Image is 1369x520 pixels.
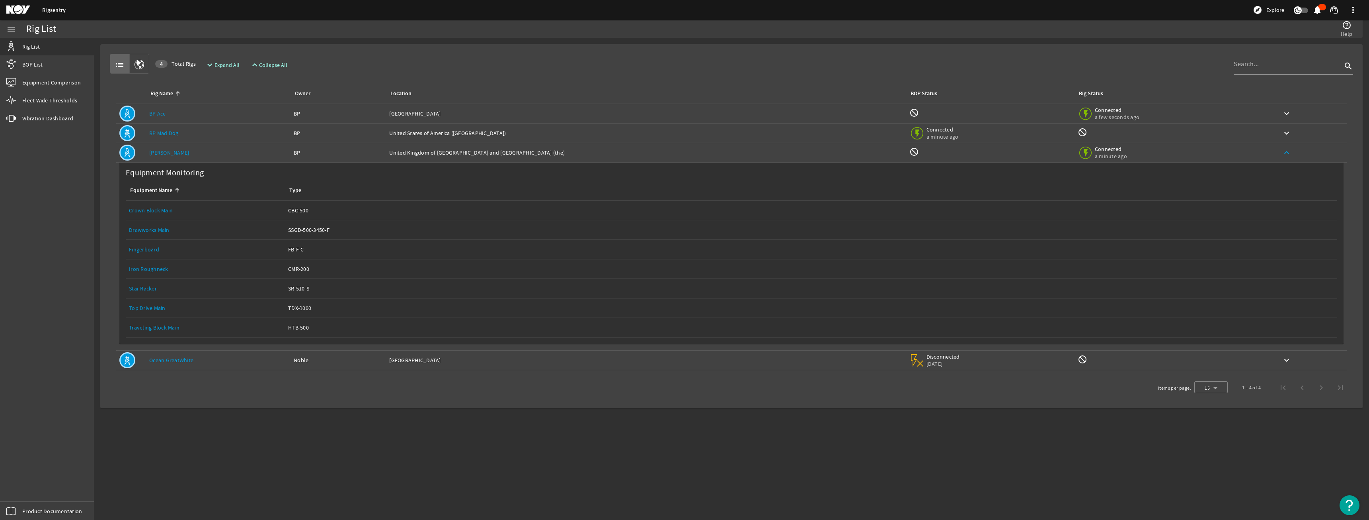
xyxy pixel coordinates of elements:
div: Items per page: [1158,384,1191,392]
div: BP [294,129,383,137]
label: Equipment Monitoring [123,166,207,180]
a: Fingerboard [129,246,159,253]
mat-icon: BOP Monitoring not available for this rig [909,147,919,157]
mat-icon: support_agent [1329,5,1339,15]
div: Owner [294,89,380,98]
div: 4 [155,60,168,68]
a: Crown Block Main [129,201,282,220]
div: Type [288,186,1331,195]
div: SR-510-S [288,285,1334,292]
i: search [1344,61,1353,71]
mat-icon: help_outline [1342,20,1351,30]
a: Iron Roughneck [129,265,168,273]
span: a minute ago [926,133,960,140]
a: FB-F-C [288,240,1334,259]
mat-icon: expand_less [250,60,256,70]
a: Ocean GreatWhite [149,357,193,364]
a: Rigsentry [42,6,66,14]
mat-icon: Rig Monitoring not available for this rig [1078,355,1087,364]
span: Help [1341,30,1352,38]
a: SSGD-500-3450-F [288,220,1334,239]
span: Product Documentation [22,507,82,515]
div: United States of America ([GEOGRAPHIC_DATA]) [389,129,903,137]
button: Collapse All [247,58,291,72]
a: HTB-500 [288,318,1334,337]
a: Top Drive Main [129,304,166,312]
mat-icon: keyboard_arrow_down [1282,109,1291,118]
a: Crown Block Main [129,207,173,214]
div: [GEOGRAPHIC_DATA] [389,356,903,364]
button: Explore [1250,4,1287,16]
div: BOP Status [911,89,937,98]
div: SSGD-500-3450-F [288,226,1334,234]
span: Collapse All [259,61,287,69]
div: Rig Name [149,89,284,98]
a: Drawworks Main [129,220,282,239]
div: HTB-500 [288,324,1334,332]
span: Rig List [22,43,40,51]
div: 1 – 4 of 4 [1242,384,1261,392]
a: BP Ace [149,110,166,117]
mat-icon: keyboard_arrow_down [1282,355,1291,365]
a: Drawworks Main [129,226,170,234]
div: Location [390,89,411,98]
span: Disconnected [926,353,960,360]
mat-icon: notifications [1312,5,1322,15]
div: Equipment Name [130,186,172,195]
mat-icon: vibration [6,114,16,123]
div: Rig Status [1079,89,1103,98]
a: BP Mad Dog [149,130,179,137]
mat-icon: keyboard_arrow_down [1282,128,1291,138]
div: FB-F-C [288,245,1334,253]
div: [GEOGRAPHIC_DATA] [389,110,903,118]
div: United Kingdom of [GEOGRAPHIC_DATA] and [GEOGRAPHIC_DATA] (the) [389,149,903,157]
div: Owner [295,89,310,98]
a: CBC-500 [288,201,1334,220]
button: Expand All [202,58,243,72]
div: BP [294,110,383,118]
span: Connected [1095,106,1139,114]
span: Equipment Comparison [22,78,81,86]
span: Total Rigs [155,60,196,68]
span: a few seconds ago [1095,114,1139,121]
mat-icon: menu [6,24,16,34]
span: Connected [926,126,960,133]
input: Search... [1234,59,1342,69]
div: Rig List [26,25,56,33]
a: Star Racker [129,279,282,298]
div: Equipment Name [129,186,279,195]
div: TDX-1000 [288,304,1334,312]
a: Star Racker [129,285,157,292]
span: a minute ago [1095,153,1129,160]
a: Fingerboard [129,240,282,259]
mat-icon: explore [1253,5,1262,15]
span: BOP List [22,61,43,69]
span: [DATE] [926,360,960,367]
a: SR-510-S [288,279,1334,298]
div: BP [294,149,383,157]
div: CBC-500 [288,206,1334,214]
div: Type [289,186,301,195]
span: Fleet Wide Thresholds [22,96,77,104]
mat-icon: expand_more [205,60,211,70]
div: Location [389,89,899,98]
span: Connected [1095,145,1129,153]
mat-icon: keyboard_arrow_up [1282,148,1291,157]
a: Top Drive Main [129,298,282,318]
mat-icon: BOP Monitoring not available for this rig [909,108,919,118]
button: Open Resource Center [1340,495,1359,515]
a: Traveling Block Main [129,318,282,337]
a: CMR-200 [288,259,1334,279]
a: Traveling Block Main [129,324,179,331]
mat-icon: Rig Monitoring not available for this rig [1078,128,1087,137]
a: [PERSON_NAME] [149,149,189,156]
a: TDX-1000 [288,298,1334,318]
a: Iron Roughneck [129,259,282,279]
button: more_vert [1344,0,1363,20]
span: Explore [1266,6,1284,14]
span: Expand All [215,61,240,69]
span: Vibration Dashboard [22,114,73,122]
mat-icon: list [115,60,125,70]
div: Rig Name [150,89,173,98]
div: Noble [294,356,383,364]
